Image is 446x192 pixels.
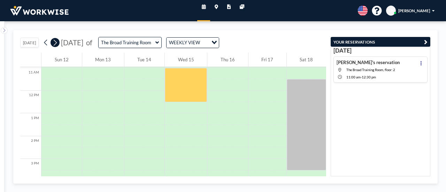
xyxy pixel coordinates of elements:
[361,75,362,79] span: -
[20,91,41,113] div: 12 PM
[20,38,38,47] button: [DATE]
[86,38,92,47] span: of
[124,53,164,67] div: Tue 14
[99,37,155,48] input: The Broad Training Room
[337,60,400,65] h4: [PERSON_NAME]'s reservation
[41,53,82,67] div: Sun 12
[20,68,41,91] div: 11 AM
[61,38,83,47] span: [DATE]
[168,39,201,47] span: WEEKLY VIEW
[389,8,394,13] span: LH
[20,136,41,159] div: 2 PM
[207,53,248,67] div: Thu 16
[248,53,286,67] div: Fri 17
[165,53,207,67] div: Wed 15
[331,37,430,47] button: YOUR RESERVATIONS
[202,39,207,47] input: Search for option
[167,38,219,48] div: Search for option
[82,53,124,67] div: Mon 13
[20,113,41,136] div: 1 PM
[398,8,430,13] span: [PERSON_NAME]
[9,5,70,16] img: organization-logo
[362,75,376,79] span: 12:30 PM
[346,68,395,72] span: The Broad Training Room, floor: 2
[287,53,326,67] div: Sat 18
[20,159,41,182] div: 3 PM
[346,75,361,79] span: 11:00 AM
[333,47,428,54] h3: [DATE]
